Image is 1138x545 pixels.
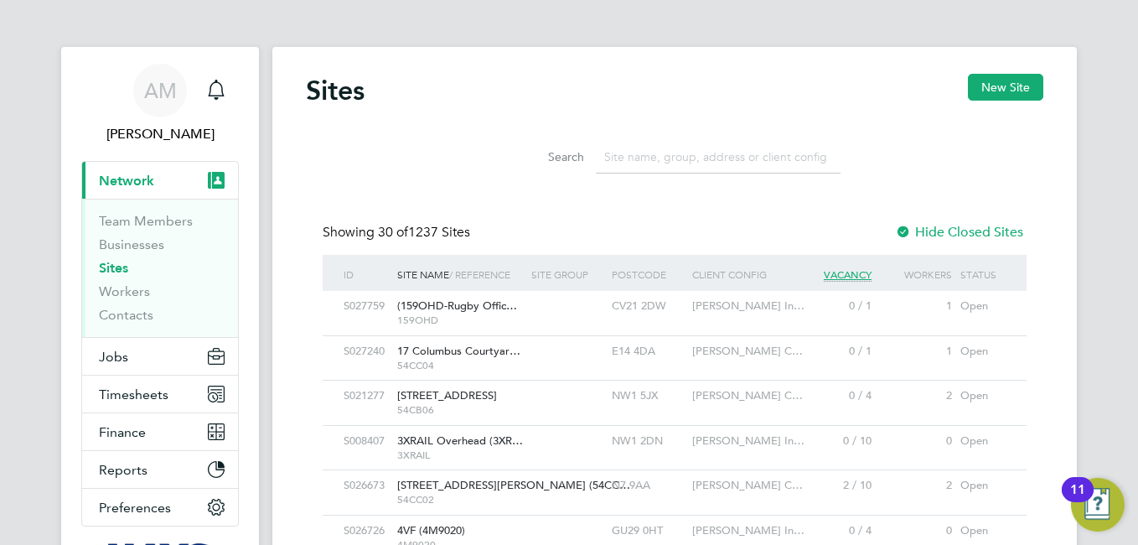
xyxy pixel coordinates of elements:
[99,349,128,365] span: Jobs
[323,224,473,241] div: Showing
[876,336,956,367] div: 1
[692,388,803,402] span: [PERSON_NAME] C…
[876,291,956,322] div: 1
[692,298,804,313] span: [PERSON_NAME] In…
[608,470,688,501] div: N7 9AA
[956,470,1010,501] div: Open
[956,336,1010,367] div: Open
[795,470,876,501] div: 2 / 10
[82,338,238,375] button: Jobs
[339,470,1010,484] a: S026673[STREET_ADDRESS][PERSON_NAME] (54CC… 54CC02N7 9AA[PERSON_NAME] C…2 / 102Open
[397,523,465,537] span: 4VF (4M9020)
[99,424,146,440] span: Finance
[99,260,128,276] a: Sites
[608,336,688,367] div: E14 4DA
[82,162,238,199] button: Network
[795,291,876,322] div: 0 / 1
[688,255,795,293] div: Client Config
[82,199,238,337] div: Network
[339,380,1010,394] a: S021277[STREET_ADDRESS] 54CB06NW1 5JX[PERSON_NAME] C…0 / 42Open
[397,344,520,358] span: 17 Columbus Courtyar…
[397,433,523,448] span: 3XRAIL Overhead (3XR…
[82,376,238,413] button: Timesheets
[1071,478,1125,532] button: Open Resource Center, 11 new notifications
[339,426,393,457] div: S008407
[956,291,1010,322] div: Open
[339,335,1010,350] a: S02724017 Columbus Courtyar… 54CC04E14 4DA[PERSON_NAME] C…0 / 11Open
[99,213,193,229] a: Team Members
[99,283,150,299] a: Workers
[449,267,510,281] span: / Reference
[397,314,523,327] span: 159OHD
[876,381,956,412] div: 2
[339,336,393,367] div: S027240
[99,173,154,189] span: Network
[339,381,393,412] div: S021277
[397,298,517,313] span: (159OHD-Rugby Offic…
[608,291,688,322] div: CV21 2DW
[968,74,1043,101] button: New Site
[795,381,876,412] div: 0 / 4
[397,478,630,492] span: [STREET_ADDRESS][PERSON_NAME] (54CC…
[339,470,393,501] div: S026673
[956,426,1010,457] div: Open
[608,426,688,457] div: NW1 2DN
[527,255,608,293] div: Site Group
[397,449,523,462] span: 3XRAIL
[339,291,393,322] div: S027759
[393,255,527,293] div: Site Name
[795,426,876,457] div: 0 / 10
[82,489,238,526] button: Preferences
[339,290,1010,304] a: S027759(159OHD-Rugby Offic… 159OHDCV21 2DW[PERSON_NAME] In…0 / 11Open
[99,307,153,323] a: Contacts
[378,224,470,241] span: 1237 Sites
[692,433,804,448] span: [PERSON_NAME] In…
[956,381,1010,412] div: Open
[99,462,147,478] span: Reports
[82,413,238,450] button: Finance
[397,403,523,417] span: 54CB06
[608,255,688,293] div: Postcode
[876,470,956,501] div: 2
[596,141,841,174] input: Site name, group, address or client config
[339,425,1010,439] a: S0084073XRAIL Overhead (3XR… 3XRAILNW1 2DN[PERSON_NAME] In…0 / 100Open
[956,255,1010,293] div: Status
[876,255,956,293] div: Workers
[397,493,523,506] span: 54CC02
[99,387,168,402] span: Timesheets
[99,236,164,252] a: Businesses
[876,426,956,457] div: 0
[692,344,803,358] span: [PERSON_NAME] C…
[692,478,803,492] span: [PERSON_NAME] C…
[306,74,365,107] h2: Sites
[1070,490,1085,511] div: 11
[378,224,408,241] span: 30 of
[81,124,239,144] span: Anuja Mishra
[824,267,872,282] span: Vacancy
[339,515,1010,529] a: S0267264VF (4M9020) 4M9020GU29 0HT[PERSON_NAME] In…0 / 40Open
[608,381,688,412] div: NW1 5JX
[144,80,177,101] span: AM
[397,388,497,402] span: [STREET_ADDRESS]
[795,336,876,367] div: 0 / 1
[397,359,523,372] span: 54CC04
[692,523,804,537] span: [PERSON_NAME] In…
[339,255,393,293] div: ID
[509,149,584,164] label: Search
[895,224,1023,241] label: Hide Closed Sites
[81,64,239,144] a: AM[PERSON_NAME]
[82,451,238,488] button: Reports
[99,500,171,516] span: Preferences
